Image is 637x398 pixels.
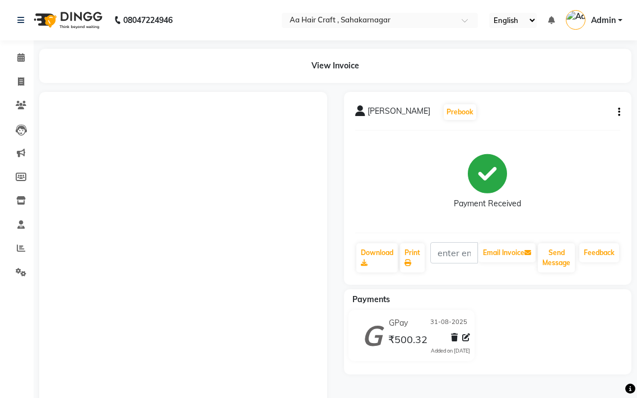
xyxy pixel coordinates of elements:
div: View Invoice [39,49,631,83]
button: Prebook [444,104,476,120]
a: Print [400,243,425,272]
span: Admin [591,15,616,26]
button: Send Message [538,243,575,272]
input: enter email [430,242,478,263]
div: Added on [DATE] [431,347,470,355]
span: Payments [352,294,390,304]
span: [PERSON_NAME] [368,105,430,121]
img: Admin [566,10,585,30]
span: 31-08-2025 [430,317,467,329]
a: Feedback [579,243,619,262]
span: ₹500.32 [388,333,427,349]
b: 08047224946 [123,4,173,36]
button: Email Invoice [478,243,536,262]
a: Download [356,243,398,272]
div: Payment Received [454,198,521,210]
span: GPay [389,317,408,329]
img: logo [29,4,105,36]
